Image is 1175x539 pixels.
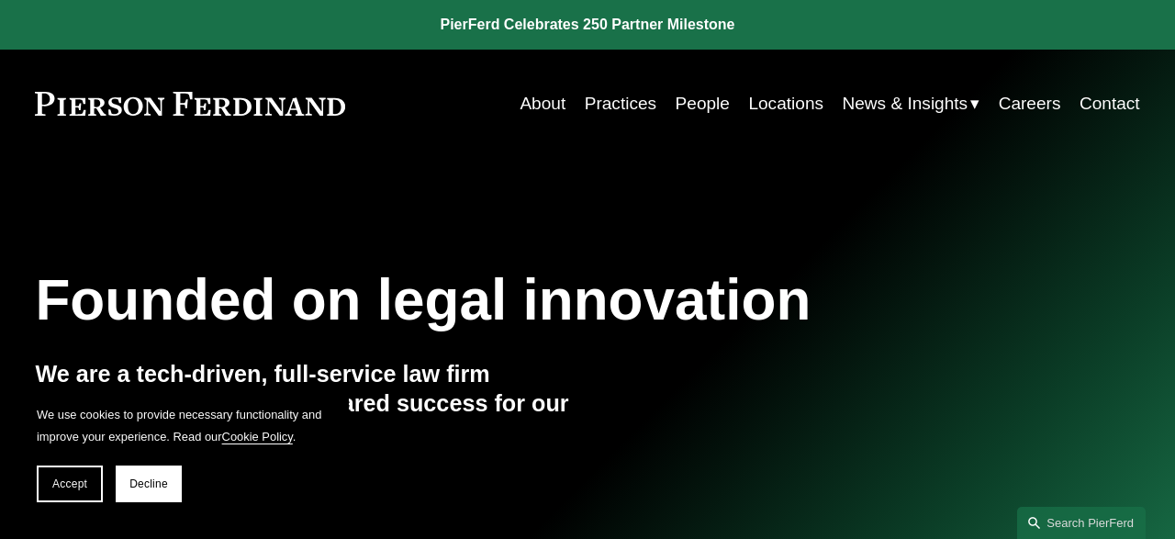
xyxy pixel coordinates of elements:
[842,86,979,121] a: folder dropdown
[18,386,349,521] section: Cookie banner
[222,430,293,444] a: Cookie Policy
[999,86,1061,121] a: Careers
[52,477,87,490] span: Accept
[676,86,730,121] a: People
[1080,86,1140,121] a: Contact
[37,466,103,502] button: Accept
[116,466,182,502] button: Decline
[1017,507,1146,539] a: Search this site
[520,86,565,121] a: About
[35,359,587,447] h4: We are a tech-driven, full-service law firm delivering outcomes and shared success for our global...
[35,267,956,332] h1: Founded on legal innovation
[129,477,168,490] span: Decline
[585,86,656,121] a: Practices
[842,88,968,119] span: News & Insights
[37,404,330,447] p: We use cookies to provide necessary functionality and improve your experience. Read our .
[748,86,823,121] a: Locations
